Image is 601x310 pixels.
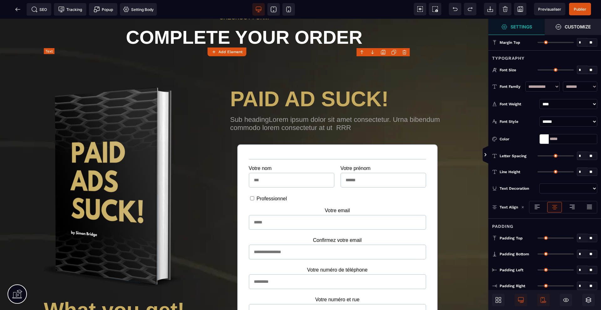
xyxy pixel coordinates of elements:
[492,294,505,306] span: Open Blocks
[511,24,532,29] strong: Settings
[500,67,516,72] span: Font Size
[560,294,572,306] span: Hide/Show Block
[257,177,287,183] label: Professionnel
[230,63,444,91] text: PAID AD SUCK!
[500,236,523,241] span: Padding Top
[500,136,537,142] div: Color
[44,2,444,29] text: COMPLETE YOUR ORDER
[249,248,426,254] label: Votre numéro de téléphone
[500,153,527,158] span: Letter Spacing
[537,294,550,306] span: Mobile Only
[582,294,595,306] span: Open Layers
[249,278,426,284] label: Votre numéro et rue
[565,24,591,29] strong: Customize
[414,3,426,15] span: View components
[515,294,527,306] span: Desktop Only
[500,252,529,257] span: Padding Bottom
[545,19,601,35] span: Open Style Manager
[574,7,586,12] span: Publier
[538,7,561,12] span: Previsualiser
[429,3,441,15] span: Screenshot
[500,40,520,45] span: Margin Top
[500,169,520,174] span: Line Height
[488,19,545,35] span: Settings
[218,50,243,54] strong: Add Element
[500,267,523,272] span: Padding Left
[208,47,246,56] button: Add Element
[500,118,537,125] div: Font Style
[249,147,272,152] label: Votre nom
[44,274,230,302] text: What you get!
[492,204,518,210] p: Text Align
[521,206,524,209] img: loading
[500,283,525,288] span: Padding Right
[44,63,181,273] img: a1abc1a760fbfcf9bcbf83e7b3374158_book_1.png
[249,219,426,224] label: Confirmez votre email
[500,101,537,107] div: Font Weight
[31,6,47,12] span: SEO
[488,50,601,62] div: Typography
[58,6,82,12] span: Tracking
[230,97,444,113] text: Sub headingLorem ipsum dolor sit amet consectetur. Urna bibendum commodo lorem consectetur at ut RRR
[488,218,601,230] div: Padding
[534,3,565,15] span: Preview
[94,6,113,12] span: Popup
[123,6,154,12] span: Setting Body
[249,189,426,195] label: Votre email
[500,185,537,192] div: Text Decoration
[500,83,522,90] div: Font Family
[341,147,371,152] label: Votre prénom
